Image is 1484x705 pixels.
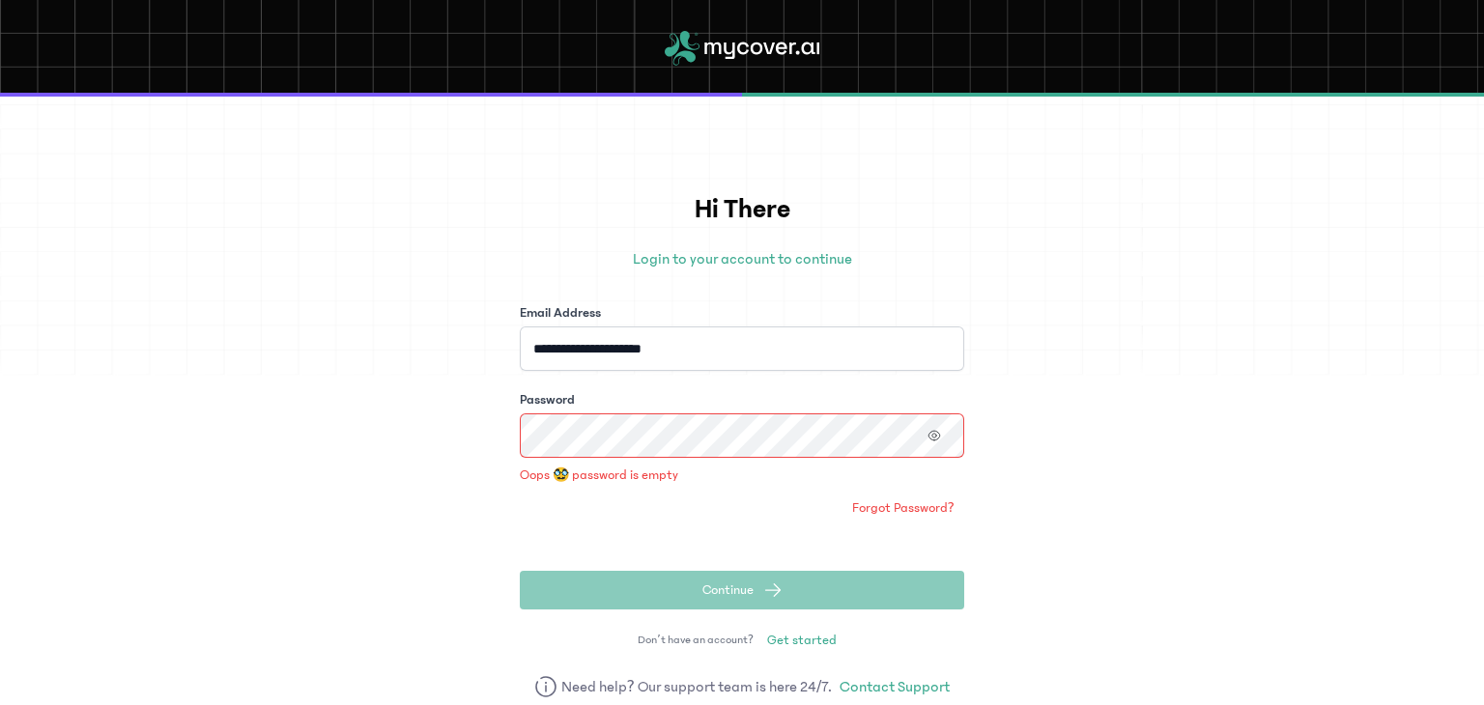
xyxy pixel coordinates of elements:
[840,675,950,698] a: Contact Support
[852,498,955,518] span: Forgot Password?
[520,303,601,323] label: Email Address
[520,247,964,270] p: Login to your account to continue
[702,580,754,600] span: Continue
[520,189,964,230] h1: Hi There
[520,465,964,485] p: Oops 🥸 password is empty
[638,633,754,648] span: Don’t have an account?
[757,625,846,656] a: Get started
[842,493,964,523] a: Forgot Password?
[561,675,833,698] span: Need help? Our support team is here 24/7.
[520,390,575,409] label: Password
[520,571,964,609] button: Continue
[767,631,837,650] span: Get started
